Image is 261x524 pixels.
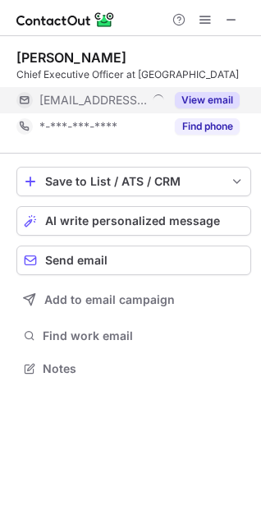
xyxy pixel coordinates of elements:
[16,49,126,66] div: [PERSON_NAME]
[175,92,240,108] button: Reveal Button
[16,324,251,347] button: Find work email
[16,206,251,236] button: AI write personalized message
[16,246,251,275] button: Send email
[175,118,240,135] button: Reveal Button
[39,93,147,108] span: [EMAIL_ADDRESS][DOMAIN_NAME]
[43,329,245,343] span: Find work email
[45,214,220,228] span: AI write personalized message
[45,175,222,188] div: Save to List / ATS / CRM
[16,167,251,196] button: save-profile-one-click
[16,285,251,315] button: Add to email campaign
[45,254,108,267] span: Send email
[16,10,115,30] img: ContactOut v5.3.10
[44,293,175,306] span: Add to email campaign
[16,357,251,380] button: Notes
[16,67,251,82] div: Chief Executive Officer at [GEOGRAPHIC_DATA]
[43,361,245,376] span: Notes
